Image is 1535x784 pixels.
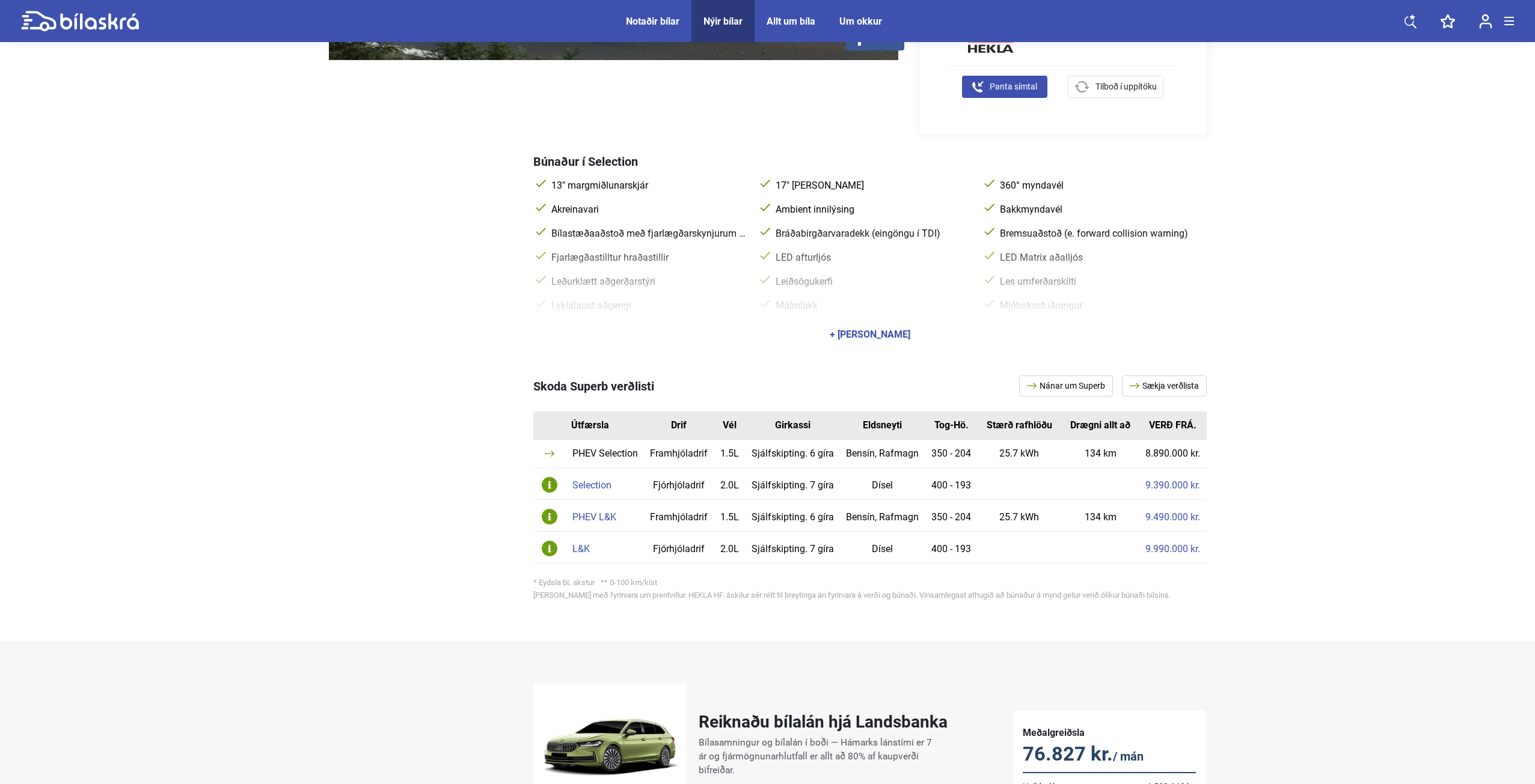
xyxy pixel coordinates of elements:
[572,481,638,490] div: Selection
[572,512,638,522] div: PHEV L&K
[542,541,557,556] img: info-icon.svg
[840,500,925,532] td: Bensín, Rafmagn
[1113,749,1144,764] span: / mán
[925,500,978,532] td: 350 - 204
[533,579,1207,586] div: * Eydsla bL akstur
[644,532,714,564] td: Fjórhjóladrif
[644,500,714,532] td: Framhjóladrif
[840,440,925,468] td: Bensín, Rafmagn
[533,412,566,440] th: Id
[533,154,638,169] span: Búnaður í Selection
[1145,512,1200,522] a: 9.490.000 kr.
[990,81,1037,93] span: Panta símtal
[653,421,705,430] div: Drif
[714,440,746,468] td: 1.5L
[773,180,970,192] span: 17" [PERSON_NAME]
[542,477,557,493] img: info-icon.svg
[746,440,840,468] td: Sjálfskipting. 6 gíra
[978,440,1061,468] td: 25.7 kWh
[1023,727,1196,738] h5: Meðalgreiðsla
[549,204,746,216] span: Akreinavari
[699,712,948,732] h2: Reiknaðu bílalán hjá Landsbanka
[840,532,925,564] td: Dísel
[703,16,743,27] a: Nýir bílar
[1023,743,1196,768] p: 76.827 kr.
[1148,421,1197,430] div: VERÐ FRÁ.
[533,379,654,394] span: Skoda Superb verðlisti
[644,468,714,500] td: Fjórhjóladrif
[978,500,1061,532] td: 25.7 kWh
[997,180,1194,192] span: 360° myndavél
[572,544,638,554] div: L&K
[773,204,970,216] span: Ambient innilýsing
[1479,14,1492,29] img: user-login.svg
[987,421,1052,430] div: Stærð rafhlöðu
[925,532,978,564] td: 400 - 193
[830,330,910,339] div: + [PERSON_NAME]
[571,421,644,430] div: Útfærsla
[934,421,969,430] div: Tog-Hö.
[1145,481,1200,490] a: 9.390.000 kr.
[601,578,657,587] span: ** 0-100 km/klst
[1070,421,1130,430] div: Drægni allt að
[1061,500,1139,532] td: 134 km
[545,451,554,457] img: arrow.svg
[1061,440,1139,468] td: 134 km
[542,509,557,524] img: info-icon.svg
[840,468,925,500] td: Dísel
[849,421,916,430] div: Eldsneyti
[746,468,840,500] td: Sjálfskipting. 7 gíra
[699,736,935,777] p: Bílasamningur og bílalán í boði — Hámarks lánstími er 7 ár og fjármögnunarhlutfall er allt að 80%...
[746,500,840,532] td: Sjálfskipting. 6 gíra
[1095,81,1157,93] span: Tilboð í uppítöku
[1122,375,1207,397] a: Sækja verðlista
[572,449,638,458] div: PHEV Selection
[746,532,840,564] td: Sjálfskipting. 7 gíra
[714,532,746,564] td: 2.0L
[1019,375,1113,397] a: Nánar um Superb
[533,591,1207,599] div: [PERSON_NAME] með fyrirvara um prentvillur. HEKLA HF. áskilur sér rétt til breytinga án fyrirvara...
[626,16,679,27] a: Notaðir bílar
[925,468,978,500] td: 400 - 193
[1027,383,1040,389] img: arrow.svg
[723,421,737,430] div: Vél
[549,180,746,192] span: 13" margmiðlunarskjár
[714,468,746,500] td: 2.0L
[755,421,831,430] div: Girkassi
[1145,544,1200,554] a: 9.990.000 kr.
[1145,449,1200,458] a: 8.890.000 kr.
[839,16,882,27] a: Um okkur
[925,440,978,468] td: 350 - 204
[767,16,815,27] a: Allt um bíla
[714,500,746,532] td: 1.5L
[1130,383,1142,389] img: arrow.svg
[997,204,1194,216] span: Bakkmyndavél
[644,440,714,468] td: Framhjóladrif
